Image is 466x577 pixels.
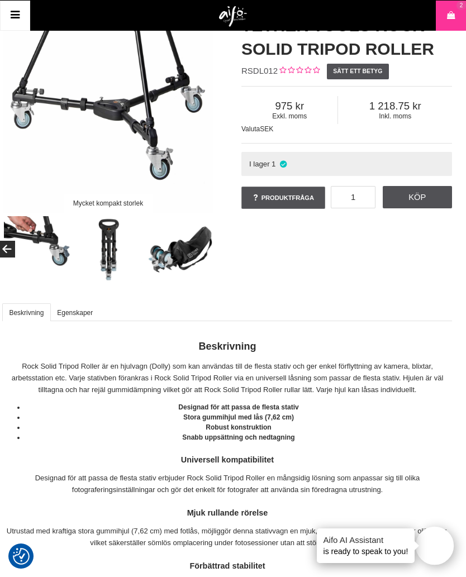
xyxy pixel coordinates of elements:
p: Rock Solid Tripod Roller är en hjulvagn (Dolly) som kan användas till de flesta stativ och ger en... [3,361,452,395]
a: Egenskaper [50,303,100,321]
img: Mycket kompakt transportstorlek [75,216,142,283]
span: 1 218.75 [338,100,452,112]
a: Produktfråga [241,187,325,209]
h2: Beskrivning [3,340,452,354]
h4: Mjuk rullande rörelse [3,507,452,518]
span: Valuta [241,125,260,133]
span: SEK [260,125,273,133]
span: 975 [241,100,337,112]
span: Inkl. moms [338,112,452,120]
span: 1 [272,160,275,168]
img: logo.png [219,6,248,27]
p: Designad för att passa de flesta stativ erbjuder Rock Solid Tripod Roller en mångsidig lösning so... [3,473,452,496]
img: Revisit consent button [13,548,30,565]
a: Köp [383,186,453,208]
h1: Tether Tools Rock Solid Tripod Roller [241,14,452,61]
img: Väska ingår [147,216,214,283]
i: I lager [278,160,288,168]
h4: Aifo AI Assistant [324,534,408,546]
span: I lager [249,160,270,168]
a: Beskrivning [2,303,51,321]
span: RSDL012 [241,66,278,75]
span: 2 [460,1,463,9]
strong: Robust konstruktion [206,423,271,431]
button: Samtyckesinställningar [13,546,30,566]
div: is ready to speak to you! [317,528,415,563]
span: Exkl. moms [241,112,337,120]
p: Utrustad med kraftiga stora gummihjul (7,62 cm) med fotlås, möjliggör denna stativvagn en mjuk, t... [3,526,452,549]
a: 2 [436,1,466,31]
a: Sätt ett betyg [327,64,389,79]
strong: Snabb uppsättning och nedtagning [182,433,294,441]
div: Mycket kompakt storlek [64,194,153,213]
strong: Stora gummihjul med lås (7,62 cm) [183,413,294,421]
strong: Designad för att passa de flesta stativ [178,403,298,411]
h4: Universell kompatibilitet [3,454,452,465]
h4: Förbättrad stabilitet [3,560,452,571]
img: Passar de flesta stativ [4,216,71,283]
div: Kundbetyg: 0 [278,65,320,77]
